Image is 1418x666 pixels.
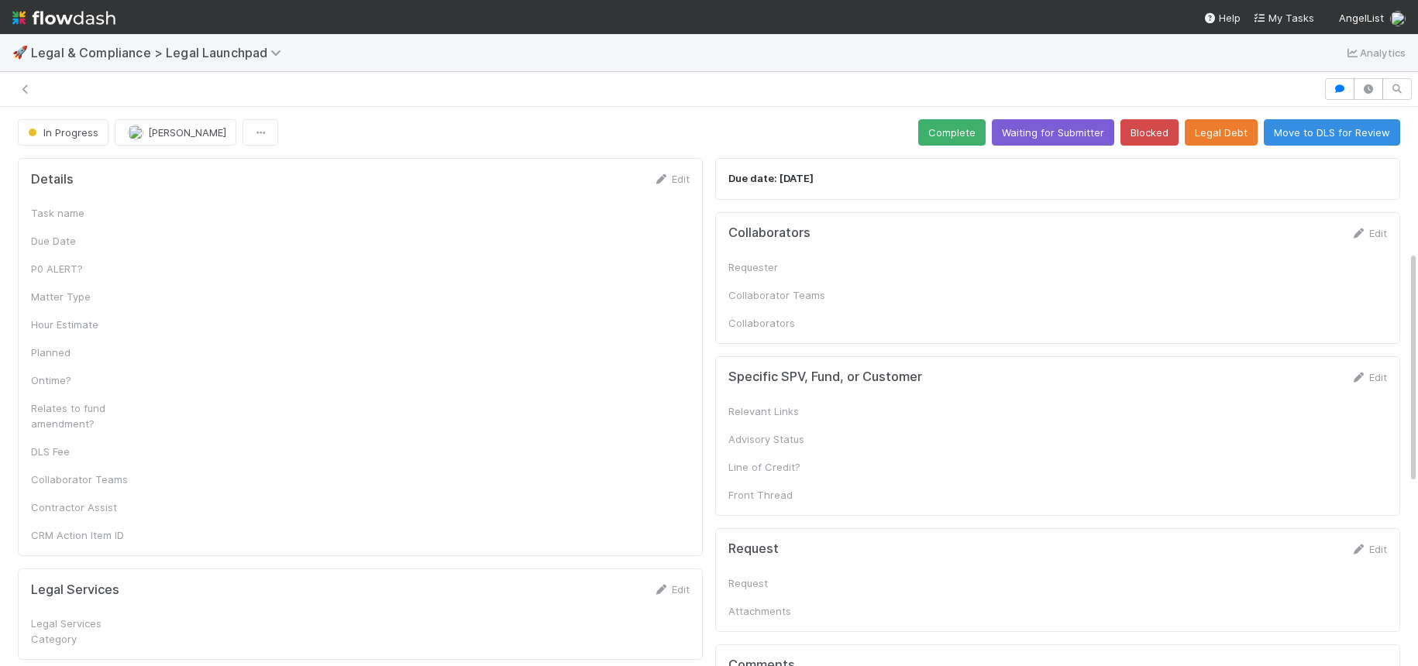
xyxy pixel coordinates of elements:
span: In Progress [25,126,98,139]
div: Due Date [31,233,147,249]
button: [PERSON_NAME] [115,119,236,146]
div: Task name [31,205,147,221]
div: Request [728,575,845,591]
div: P0 ALERT? [31,261,147,276]
a: Edit [1351,543,1387,555]
div: Collaborator Teams [728,287,845,303]
a: Edit [653,173,690,185]
div: Requester [728,259,845,275]
a: My Tasks [1253,10,1314,26]
a: Edit [653,583,690,596]
button: Waiting for Submitter [992,119,1114,146]
div: Advisory Status [728,431,845,447]
div: Hour Estimate [31,317,147,332]
div: Collaborator Teams [31,472,147,487]
h5: Legal Services [31,582,119,598]
div: CRM Action Item ID [31,527,147,543]
img: avatar_0b1dbcb8-f701-47e0-85bc-d79ccc0efe6c.png [128,125,143,140]
button: Blocked [1120,119,1179,146]
div: Help [1203,10,1241,26]
div: Matter Type [31,289,147,304]
div: Planned [31,345,147,360]
span: [PERSON_NAME] [148,126,226,139]
button: Legal Debt [1185,119,1258,146]
div: Legal Services Category [31,616,147,647]
h5: Request [728,541,779,557]
span: Legal & Compliance > Legal Launchpad [31,45,289,60]
button: Move to DLS for Review [1264,119,1400,146]
img: avatar_0b1dbcb8-f701-47e0-85bc-d79ccc0efe6c.png [1390,11,1406,26]
a: Edit [1351,371,1387,383]
img: logo-inverted-e16ddd16eac7371096b0.svg [12,5,115,31]
button: In Progress [18,119,108,146]
div: Attachments [728,603,845,619]
div: Collaborators [728,315,845,331]
div: Ontime? [31,372,147,388]
div: DLS Fee [31,444,147,459]
div: Line of Credit? [728,459,845,475]
div: Relates to fund amendment? [31,400,147,431]
strong: Due date: [DATE] [728,172,814,184]
h5: Specific SPV, Fund, or Customer [728,369,922,385]
button: Complete [918,119,986,146]
span: My Tasks [1253,12,1314,24]
span: 🚀 [12,46,28,59]
a: Edit [1351,227,1387,239]
span: AngelList [1339,12,1384,24]
div: Front Thread [728,487,845,503]
div: Relevant Links [728,403,845,419]
h5: Collaborators [728,225,811,241]
a: Analytics [1344,43,1406,62]
h5: Details [31,172,74,187]
div: Contractor Assist [31,499,147,515]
